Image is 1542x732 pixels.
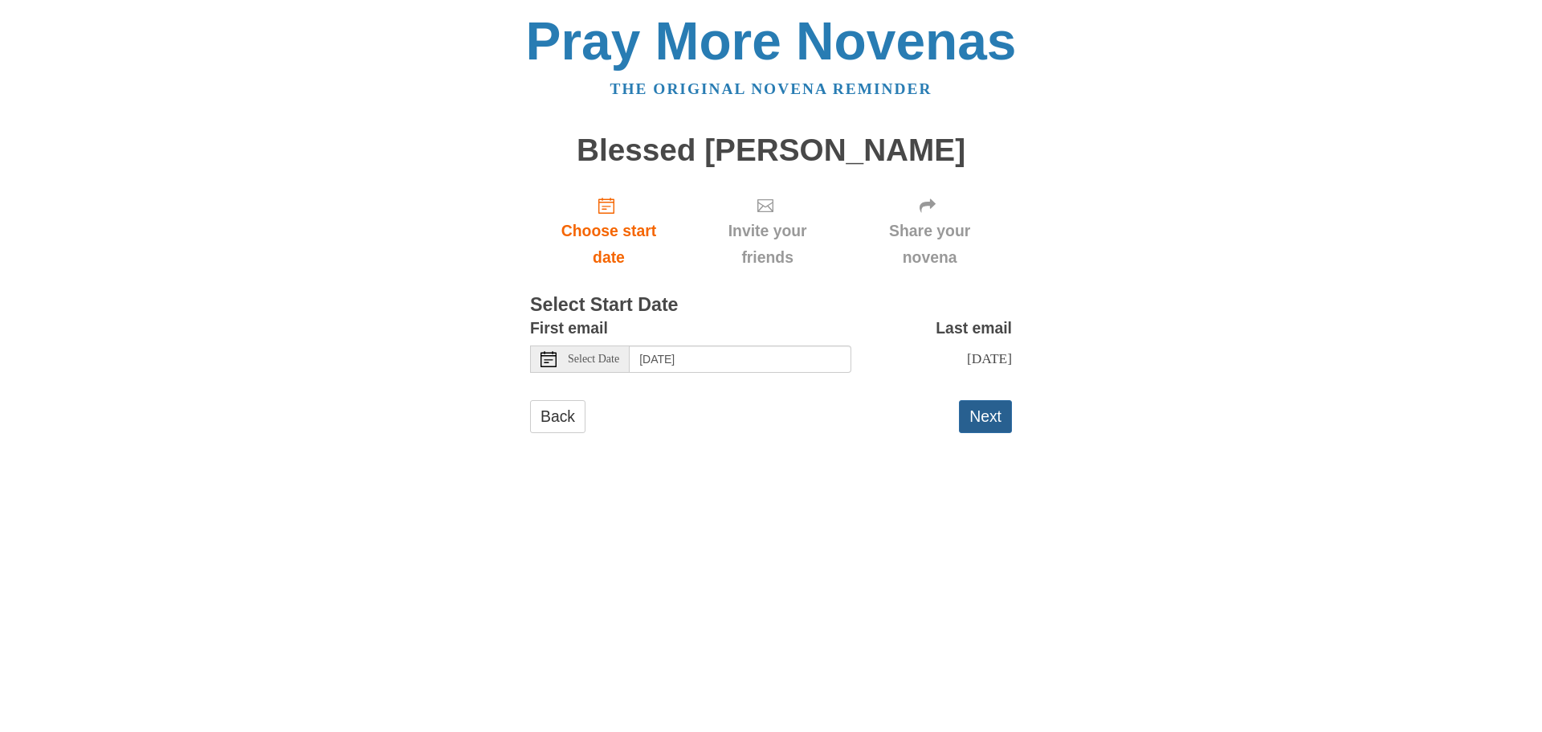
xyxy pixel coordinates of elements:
[530,133,1012,168] h1: Blessed [PERSON_NAME]
[530,400,585,433] a: Back
[530,315,608,341] label: First email
[936,315,1012,341] label: Last email
[530,183,687,279] a: Choose start date
[530,295,1012,316] h3: Select Start Date
[568,354,619,365] span: Select Date
[546,218,671,271] span: Choose start date
[847,183,1012,279] div: Click "Next" to confirm your start date first.
[704,218,831,271] span: Invite your friends
[687,183,847,279] div: Click "Next" to confirm your start date first.
[526,11,1017,71] a: Pray More Novenas
[959,400,1012,433] button: Next
[863,218,996,271] span: Share your novena
[610,80,932,97] a: The original novena reminder
[967,350,1012,366] span: [DATE]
